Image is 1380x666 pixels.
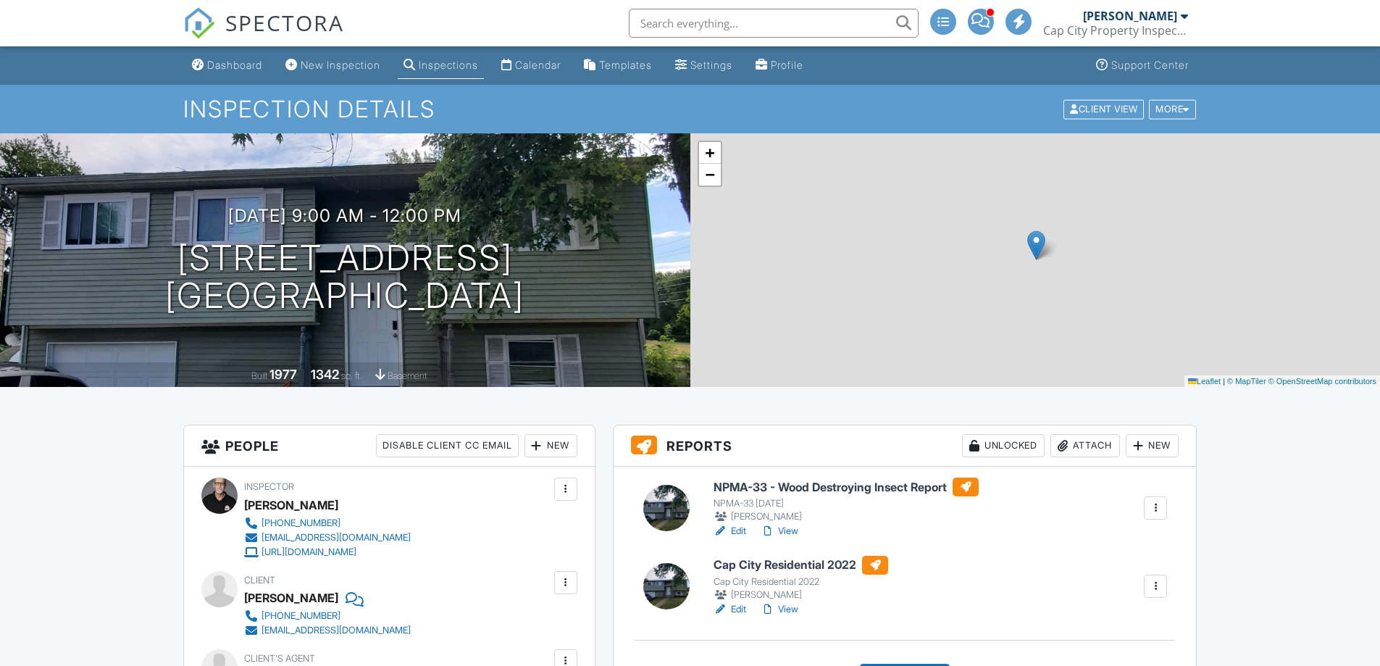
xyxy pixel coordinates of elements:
div: Cap City Property Inspections LLC [1043,23,1188,38]
div: [PERSON_NAME] [244,494,338,516]
span: Client [244,575,275,586]
div: Client View [1063,99,1144,119]
img: Marker [1027,230,1045,260]
span: + [705,143,714,162]
div: Dashboard [207,59,262,71]
span: sq. ft. [341,370,361,381]
a: View [761,602,798,617]
div: 1977 [269,367,297,382]
a: Templates [578,52,658,79]
a: New Inspection [280,52,386,79]
div: [EMAIL_ADDRESS][DOMAIN_NAME] [262,625,411,636]
a: Support Center [1090,52,1195,79]
div: [URL][DOMAIN_NAME] [262,546,356,558]
a: [URL][DOMAIN_NAME] [244,545,411,559]
a: Edit [714,524,746,538]
div: Unlocked [962,434,1045,457]
a: Dashboard [186,52,268,79]
a: [PHONE_NUMBER] [244,609,411,623]
a: Profile [750,52,809,79]
h1: Inspection Details [183,96,1197,122]
span: Client's Agent [244,653,315,664]
div: New [1126,434,1179,457]
h3: [DATE] 9:00 am - 12:00 pm [228,206,461,225]
a: Inspections [398,52,484,79]
span: SPECTORA [225,7,344,38]
a: Settings [669,52,738,79]
div: 1342 [311,367,339,382]
a: Leaflet [1188,377,1221,386]
div: Calendar [515,59,561,71]
a: © OpenStreetMap contributors [1268,377,1376,386]
a: Cap City Residential 2022 Cap City Residential 2022 [PERSON_NAME] [714,556,888,602]
div: [PERSON_NAME] [714,588,888,602]
a: © MapTiler [1227,377,1266,386]
h1: [STREET_ADDRESS] [GEOGRAPHIC_DATA] [165,239,524,316]
div: Templates [599,59,652,71]
div: Inspections [419,59,478,71]
div: [EMAIL_ADDRESS][DOMAIN_NAME] [262,532,411,544]
img: The Best Home Inspection Software - Spectora [183,7,215,39]
a: Client View [1062,103,1147,114]
h6: Cap City Residential 2022 [714,556,888,575]
div: Attach [1050,434,1120,457]
h6: NPMA-33 - Wood Destroying Insect Report [714,478,979,496]
div: More [1149,99,1196,119]
div: Profile [771,59,803,71]
a: SPECTORA [183,20,344,50]
div: Support Center [1111,59,1189,71]
a: NPMA-33 - Wood Destroying Insect Report NPMA-33 [DATE] [PERSON_NAME] [714,478,979,524]
a: [EMAIL_ADDRESS][DOMAIN_NAME] [244,623,411,638]
span: − [705,165,714,183]
a: Zoom in [699,142,721,164]
div: New Inspection [301,59,380,71]
a: Edit [714,602,746,617]
span: Inspector [244,481,294,492]
div: [PERSON_NAME] [714,509,979,524]
div: New [524,434,577,457]
div: [PERSON_NAME] [244,587,338,609]
a: Calendar [495,52,566,79]
a: [EMAIL_ADDRESS][DOMAIN_NAME] [244,530,411,545]
div: NPMA-33 [DATE] [714,498,979,509]
div: Cap City Residential 2022 [714,576,888,588]
a: [PHONE_NUMBER] [244,516,411,530]
h3: People [184,425,595,467]
span: Built [251,370,267,381]
input: Search everything... [629,9,919,38]
a: Zoom out [699,164,721,186]
div: Disable Client CC Email [376,434,519,457]
div: Settings [690,59,732,71]
div: [PERSON_NAME] [1083,9,1177,23]
div: [PHONE_NUMBER] [262,517,340,529]
div: [PHONE_NUMBER] [262,610,340,622]
span: | [1223,377,1225,386]
span: basement [388,370,427,381]
a: View [761,524,798,538]
h3: Reports [614,425,1197,467]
